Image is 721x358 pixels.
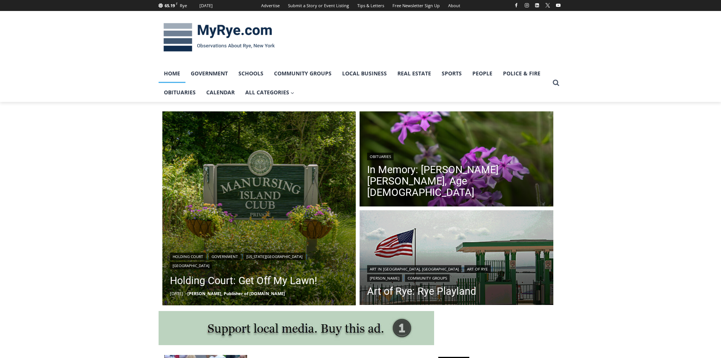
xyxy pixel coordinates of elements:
[159,18,280,57] img: MyRye.com
[367,264,546,282] div: | | |
[162,111,356,305] a: Read More Holding Court: Get Off My Lawn!
[367,153,394,160] a: Obituaries
[360,111,553,208] a: Read More In Memory: Barbara Porter Schofield, Age 90
[244,253,305,260] a: [US_STATE][GEOGRAPHIC_DATA]
[554,1,563,10] a: YouTube
[367,274,402,282] a: [PERSON_NAME]
[159,83,201,102] a: Obituaries
[543,1,552,10] a: X
[185,64,233,83] a: Government
[360,210,553,307] img: (PHOTO: Rye Playland. Entrance onto Playland Beach at the Boardwalk. By JoAnn Cancro.)
[170,291,183,296] time: [DATE]
[245,88,294,97] span: All Categories
[367,265,461,273] a: Art in [GEOGRAPHIC_DATA], [GEOGRAPHIC_DATA]
[498,64,546,83] a: Police & Fire
[209,253,241,260] a: Government
[337,64,392,83] a: Local Business
[162,111,356,305] img: (PHOTO: Manursing Island Club in Rye. File photo, 2024. Credit: Justin Gray.)
[522,1,531,10] a: Instagram
[170,262,212,269] a: [GEOGRAPHIC_DATA]
[533,1,542,10] a: Linkedin
[185,291,187,296] span: –
[233,64,269,83] a: Schools
[201,83,240,102] a: Calendar
[159,311,434,345] img: support local media, buy this ad
[170,251,349,269] div: | | |
[392,64,436,83] a: Real Estate
[405,274,450,282] a: Community Groups
[367,164,546,198] a: In Memory: [PERSON_NAME] [PERSON_NAME], Age [DEMOGRAPHIC_DATA]
[512,1,521,10] a: Facebook
[159,64,549,102] nav: Primary Navigation
[240,83,300,102] a: All Categories
[360,111,553,208] img: (PHOTO: Kim Eierman of EcoBeneficial designed and oversaw the installation of native plant beds f...
[464,265,491,273] a: Art of Rye
[180,2,187,9] div: Rye
[269,64,337,83] a: Community Groups
[187,291,285,296] a: [PERSON_NAME], Publisher of [DOMAIN_NAME]
[436,64,467,83] a: Sports
[176,2,178,6] span: F
[170,273,349,288] a: Holding Court: Get Off My Lawn!
[159,64,185,83] a: Home
[199,2,213,9] div: [DATE]
[165,3,175,8] span: 65.19
[467,64,498,83] a: People
[170,253,206,260] a: Holding Court
[549,76,563,90] button: View Search Form
[367,286,546,297] a: Art of Rye: Rye Playland
[360,210,553,307] a: Read More Art of Rye: Rye Playland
